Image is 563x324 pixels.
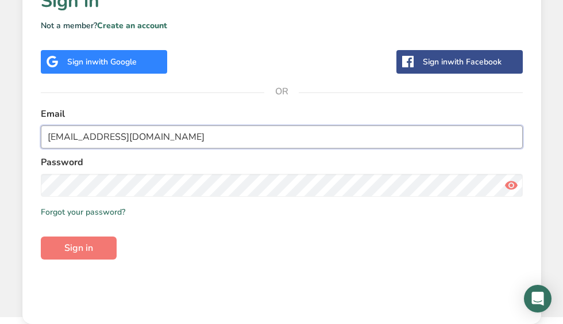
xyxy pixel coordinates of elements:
[41,20,523,32] p: Not a member?
[41,107,523,121] label: Email
[524,285,552,312] div: Open Intercom Messenger
[264,74,299,109] span: OR
[41,206,125,218] a: Forgot your password?
[67,56,137,68] div: Sign in
[92,56,137,67] span: with Google
[64,241,93,255] span: Sign in
[97,20,167,31] a: Create an account
[423,56,502,68] div: Sign in
[41,155,523,169] label: Password
[41,237,117,260] button: Sign in
[41,125,523,148] input: Enter Your Email
[448,56,502,67] span: with Facebook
